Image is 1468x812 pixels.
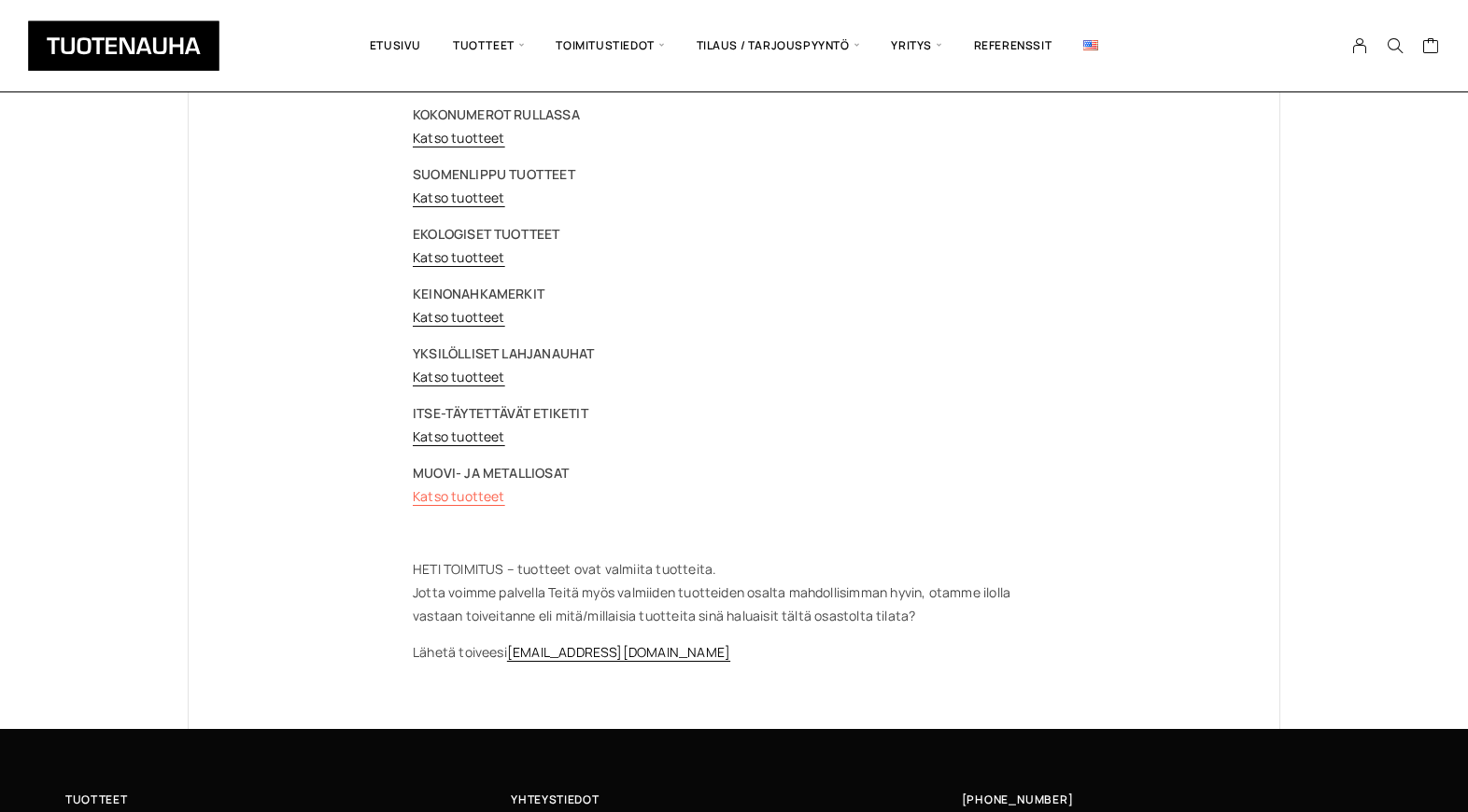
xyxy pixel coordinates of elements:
a: Referenssit [958,14,1068,77]
span: Toimitustiedot [540,14,680,77]
a: Katso tuotteet [413,427,505,445]
strong: KOKONUMEROT RULLASSA [413,105,580,123]
strong: KEINONAHKAMERKIT [413,285,544,302]
strong: MUOVI- JA METALLIOSAT [413,464,569,482]
img: Tuotenauha Oy [28,21,219,71]
a: Katso tuotteet [413,487,505,505]
span: Tilaus / Tarjouspyyntö [681,14,876,77]
a: My Account [1342,37,1378,54]
button: Search [1377,37,1413,54]
a: Tuotteet [65,790,511,809]
p: HETI TOIMITUS – tuotteet ovat valmiita tuotteita. Jotta voimme palvella Teitä myös valmiiden tuot... [413,557,1055,627]
span: Tuotteet [65,790,127,809]
a: Cart [1422,36,1440,59]
a: [EMAIL_ADDRESS][DOMAIN_NAME] [507,643,730,661]
span: Yhteystiedot [511,790,599,809]
a: Etusivu [354,14,437,77]
img: English [1083,40,1098,50]
a: Katso tuotteet [413,368,505,385]
strong: EKOLOGISET TUOTTEET [413,225,560,243]
strong: ITSE-TÄYTETTÄVÄT ETIKETIT [413,404,588,422]
a: Katso tuotteet [413,308,505,326]
span: Tuotteet [437,14,540,77]
p: Lähetä toiveesi [413,640,1055,664]
a: Katso tuotteet [413,189,505,206]
span: Yritys [875,14,957,77]
a: [PHONE_NUMBER] [962,790,1074,809]
a: Katso tuotteet [413,248,505,266]
strong: YKSILÖLLISET LAHJANAUHAT [413,344,595,362]
a: Katso tuotteet [413,129,505,147]
strong: SUOMENLIPPU TUOTTEET [413,165,575,183]
a: Yhteystiedot [511,790,956,809]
